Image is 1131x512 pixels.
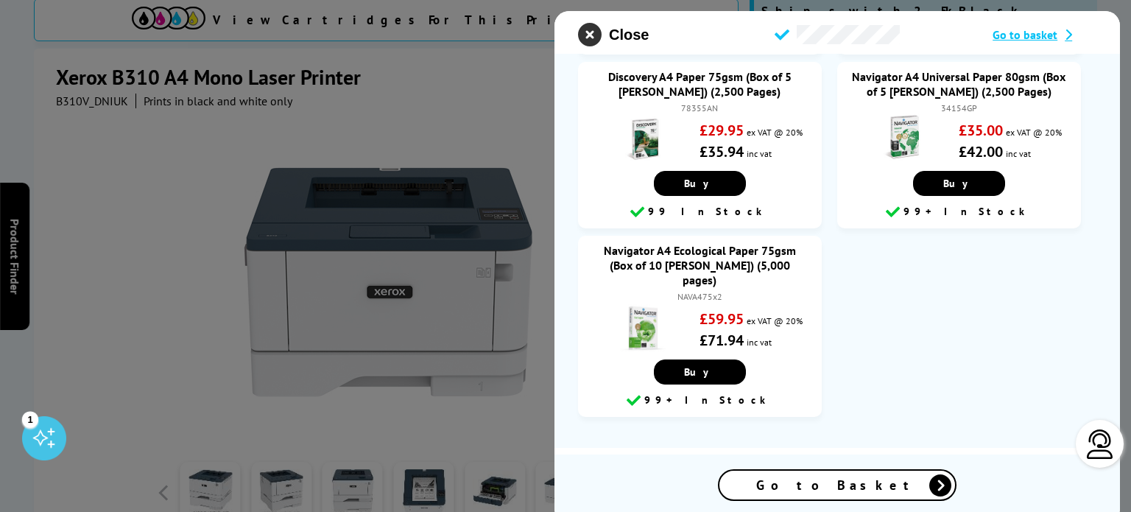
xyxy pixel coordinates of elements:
[585,392,814,410] div: 99+ In Stock
[700,121,744,140] strong: £29.95
[756,477,918,494] span: Go to Basket
[700,142,744,161] strong: £35.94
[959,142,1003,161] strong: £42.00
[1006,127,1062,138] span: ex VAT @ 20%
[1006,148,1031,159] span: inc vat
[747,315,803,326] span: ex VAT @ 20%
[608,69,792,99] a: Discovery A4 Paper 75gsm (Box of 5 [PERSON_NAME]) (2,500 Pages)
[852,102,1066,113] div: 34154GP
[578,23,649,46] button: close modal
[593,291,807,302] div: NAVA475x2
[959,121,1003,140] strong: £35.00
[593,102,807,113] div: 78355AN
[22,411,38,427] div: 1
[617,113,669,165] img: Discovery A4 Paper 75gsm (Box of 5 Reams) (2,500 Pages)
[684,365,716,379] span: Buy
[684,177,716,190] span: Buy
[747,148,772,159] span: inc vat
[700,331,744,350] strong: £71.94
[604,243,796,287] a: Navigator A4 Ecological Paper 75gsm (Box of 10 [PERSON_NAME]) (5,000 pages)
[747,337,772,348] span: inc vat
[700,309,744,329] strong: £59.95
[845,203,1074,221] div: 99+ In Stock
[852,69,1065,99] a: Navigator A4 Universal Paper 80gsm (Box of 5 [PERSON_NAME]) (2,500 Pages)
[943,177,975,190] span: Buy
[718,469,956,501] a: Go to Basket
[993,27,1096,42] a: Go to basket
[617,302,669,354] img: Navigator A4 Ecological Paper 75gsm (Box of 10 Reams) (5,000 pages)
[747,127,803,138] span: ex VAT @ 20%
[1085,429,1115,459] img: user-headset-light.svg
[876,113,928,165] img: Navigator A4 Universal Paper 80gsm (Box of 5 Reams) (2,500 Pages)
[585,203,814,221] div: 99 In Stock
[609,27,649,43] span: Close
[993,27,1057,42] span: Go to basket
